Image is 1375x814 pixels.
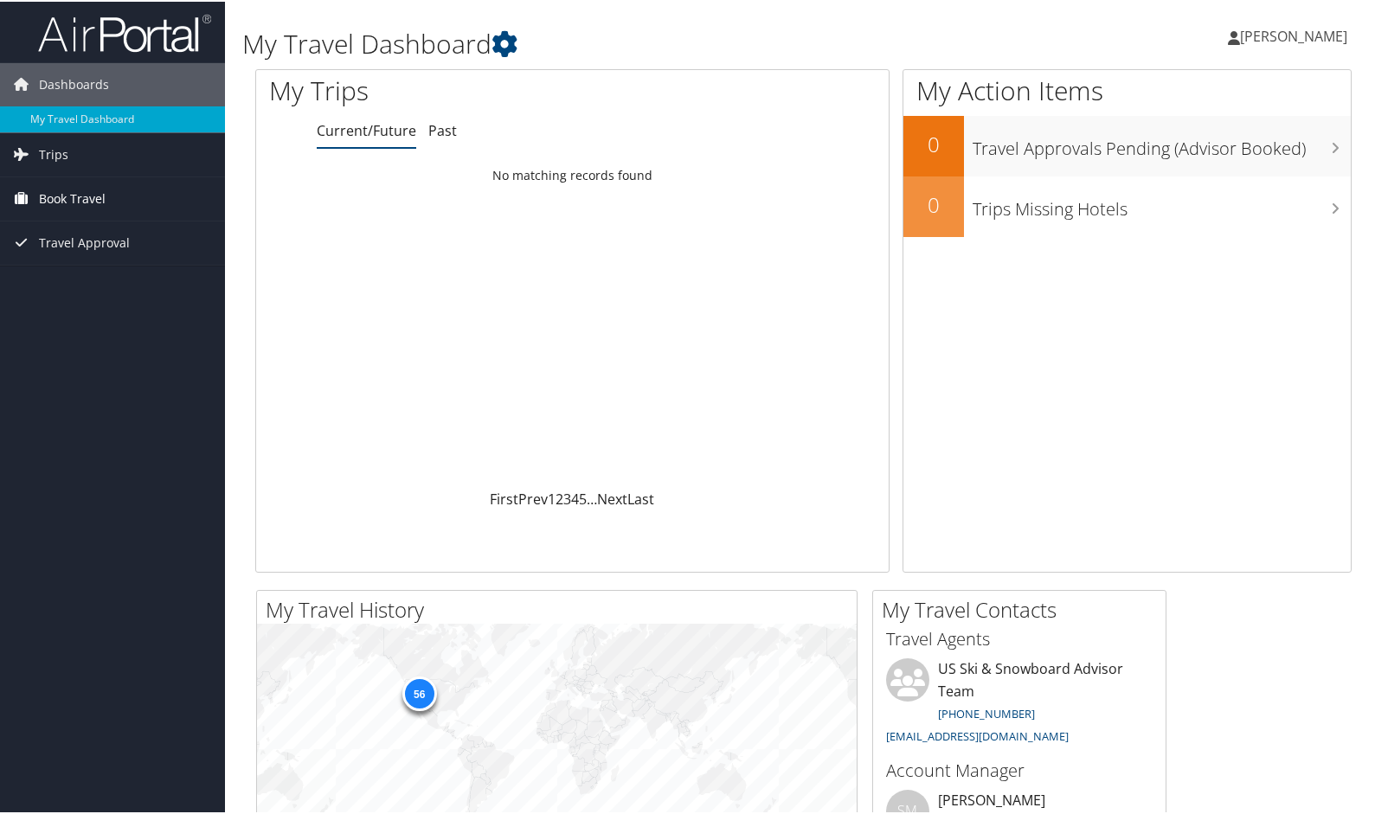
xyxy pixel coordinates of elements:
[556,488,563,507] a: 2
[886,757,1153,781] h3: Account Manager
[1228,9,1365,61] a: [PERSON_NAME]
[1240,25,1347,44] span: [PERSON_NAME]
[886,727,1069,742] a: [EMAIL_ADDRESS][DOMAIN_NAME]
[39,176,106,219] span: Book Travel
[903,175,1351,235] a: 0Trips Missing Hotels
[256,158,889,189] td: No matching records found
[402,675,436,709] div: 56
[317,119,416,138] a: Current/Future
[38,11,211,52] img: airportal-logo.png
[877,657,1161,749] li: US Ski & Snowboard Advisor Team
[242,24,991,61] h1: My Travel Dashboard
[39,61,109,105] span: Dashboards
[428,119,457,138] a: Past
[886,625,1153,650] h3: Travel Agents
[903,189,964,218] h2: 0
[548,488,556,507] a: 1
[518,488,548,507] a: Prev
[903,114,1351,175] a: 0Travel Approvals Pending (Advisor Booked)
[587,488,597,507] span: …
[938,704,1035,720] a: [PHONE_NUMBER]
[903,71,1351,107] h1: My Action Items
[269,71,612,107] h1: My Trips
[903,128,964,157] h2: 0
[563,488,571,507] a: 3
[597,488,627,507] a: Next
[39,220,130,263] span: Travel Approval
[627,488,654,507] a: Last
[882,593,1166,623] h2: My Travel Contacts
[973,126,1351,159] h3: Travel Approvals Pending (Advisor Booked)
[266,593,857,623] h2: My Travel History
[39,131,68,175] span: Trips
[579,488,587,507] a: 5
[490,488,518,507] a: First
[571,488,579,507] a: 4
[973,187,1351,220] h3: Trips Missing Hotels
